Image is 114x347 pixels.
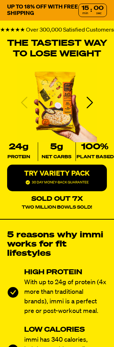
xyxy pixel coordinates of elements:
[24,278,107,316] p: With up to 24g of protein (4x more than traditional brands), immi is a perfect pre or post-workou...
[96,11,102,15] p: sec
[17,63,97,142] div: Carousel
[17,95,31,110] button: Previous slide
[17,63,97,142] img: Hand holding a vibrant yellow packet of plant-based black garlic ramen noodles.
[32,179,89,186] p: 30 DAY MONEY-BACK GUARANTEE
[90,7,92,13] p: :
[94,6,104,11] span: 00
[24,269,82,276] p: HIGH PROTEIN
[31,195,83,203] p: SOLD OUT 7X
[7,239,107,258] h2: works for fit lifestyles
[42,153,72,161] h3: NET CARBS
[81,143,109,151] span: 100%
[82,6,89,11] span: 15
[50,143,63,151] span: 5g
[82,11,88,15] p: min
[7,230,107,239] h2: 5 reasons why immi
[83,95,97,110] button: Next slide
[24,326,85,334] p: LOW CALORIES
[7,165,107,191] button: TRY VARIETY PACK30 DAY MONEY-BACK GUARANTEE
[9,143,28,151] span: 24g
[77,153,114,161] h3: PLANT BASED
[22,203,92,212] p: TWO MILLION BOWLS SOLD!
[21,170,93,177] p: TRY VARIETY PACK
[7,153,30,161] h3: PROTEIN
[7,4,78,17] p: UP TO 18% OFF WITH FREE SHIPPING
[17,63,97,142] div: Carousel slides
[17,63,97,142] div: Slide 1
